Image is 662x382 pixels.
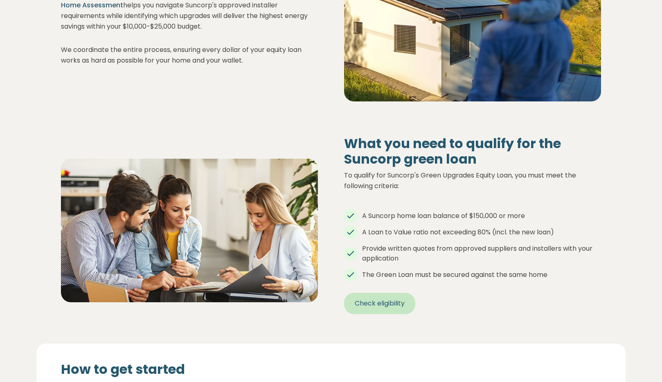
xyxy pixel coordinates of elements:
[344,244,601,263] li: Provide written quotes from approved suppliers and installers with your application
[61,45,318,65] p: We coordinate the entire process, ensuring every dollar of your equity loan works as hard as poss...
[344,270,601,280] li: The Green Loan must be secured against the same home
[344,227,601,237] li: A Loan to Value ratio not exceeding 80% (incl. the new loan)
[344,293,415,314] a: Check eligibility
[344,170,601,191] p: To qualify for Suncorp's Green Upgrades Equity Loan, you must meet the following criteria:
[344,136,601,167] h3: What you need to qualify for the Suncorp green loan
[344,211,601,221] li: A Suncorp home loan balance of $150,000 or more
[621,343,662,382] iframe: Chat Widget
